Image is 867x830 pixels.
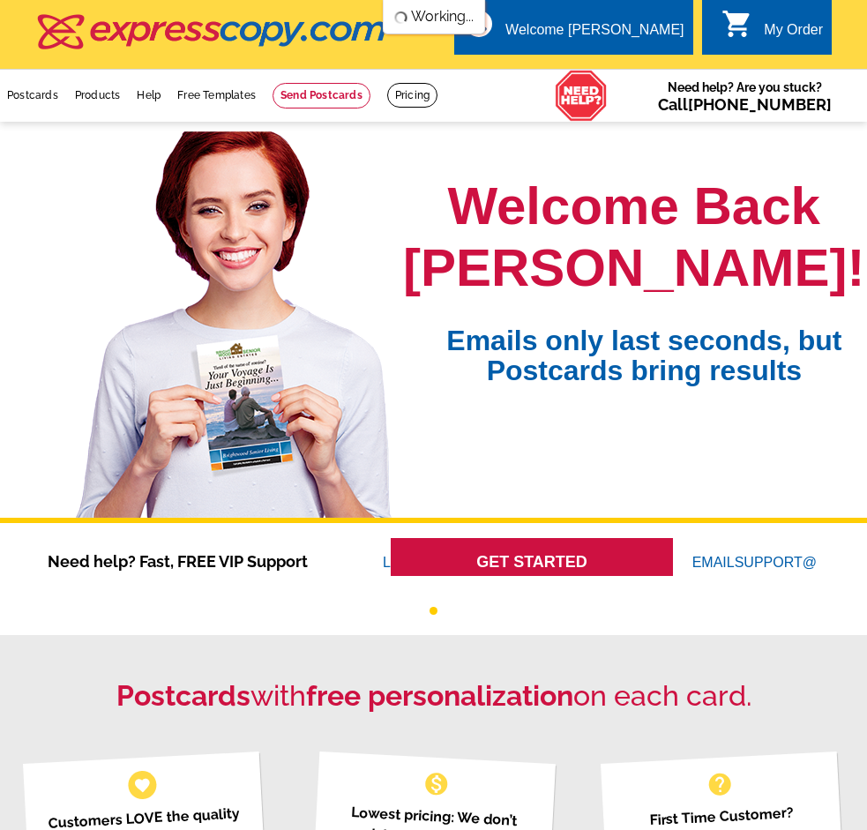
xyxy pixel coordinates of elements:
a: GET STARTED [391,538,673,587]
span: Need help? Are you stuck? [658,79,832,114]
img: help [555,70,608,122]
span: Emails only last seconds, but Postcards bring results [423,299,864,385]
a: shopping_cart My Order [721,19,823,41]
h1: Welcome Back [PERSON_NAME]! [403,176,864,299]
img: welcome-back-logged-in.png [65,131,403,518]
div: Welcome [PERSON_NAME] [505,22,684,47]
a: Products [75,89,121,101]
span: help [706,770,735,798]
a: EMAILSUPPORT@ [692,555,819,570]
a: Postcards [7,89,58,101]
strong: free personalization [306,679,573,712]
i: shopping_cart [721,8,753,40]
img: loading... [393,11,407,25]
a: LIVECHAT [383,555,453,570]
span: monetization_on [422,770,450,798]
h2: with on each card. [13,679,854,713]
span: Need help? Fast, FREE VIP Support [48,550,330,573]
a: Free Templates [177,89,256,101]
div: My Order [764,22,823,47]
a: [PHONE_NUMBER] [688,95,832,114]
font: LIVE [383,552,416,573]
a: Help [137,89,161,101]
button: 1 of 1 [430,607,437,615]
span: favorite [133,775,152,794]
font: SUPPORT@ [735,552,819,573]
strong: Postcards [116,679,250,712]
span: Call [658,95,832,114]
